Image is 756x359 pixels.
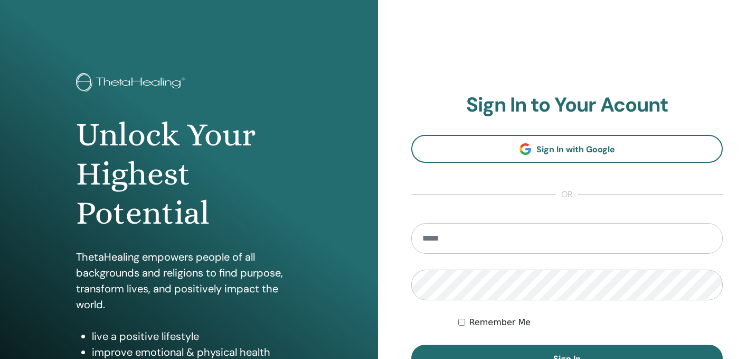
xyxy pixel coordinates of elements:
[76,249,301,312] p: ThetaHealing empowers people of all backgrounds and religions to find purpose, transform lives, a...
[469,316,531,329] label: Remember Me
[458,316,723,329] div: Keep me authenticated indefinitely or until I manually logout
[76,115,301,233] h1: Unlock Your Highest Potential
[411,93,723,117] h2: Sign In to Your Acount
[536,144,615,155] span: Sign In with Google
[556,188,578,201] span: or
[411,135,723,163] a: Sign In with Google
[92,328,301,344] li: live a positive lifestyle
